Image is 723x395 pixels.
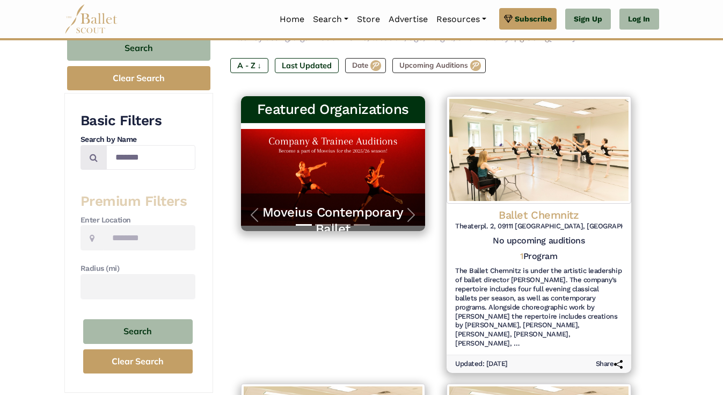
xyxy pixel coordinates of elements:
[596,360,623,369] h6: Share
[392,58,486,73] label: Upcoming Auditions
[353,8,384,31] a: Store
[252,204,415,238] a: Moveius Contemporary Ballet
[103,225,195,250] input: Location
[67,66,210,90] button: Clear Search
[275,8,309,31] a: Home
[432,8,491,31] a: Resources
[384,8,432,31] a: Advertise
[83,319,193,344] button: Search
[334,219,350,231] button: Slide 3
[81,192,195,211] h3: Premium Filters
[499,8,557,30] a: Subscribe
[520,251,523,261] span: 1
[515,13,552,25] span: Subscribe
[81,215,195,226] h4: Enter Location
[455,222,623,231] h6: Theaterpl. 2, 09111 [GEOGRAPHIC_DATA], [GEOGRAPHIC_DATA]
[455,360,508,369] h6: Updated: [DATE]
[83,349,193,374] button: Clear Search
[81,112,195,130] h3: Basic Filters
[296,219,312,231] button: Slide 1
[315,219,331,231] button: Slide 2
[565,9,611,30] a: Sign Up
[455,235,623,247] h5: No upcoming auditions
[455,267,623,348] h6: The Ballet Chemnitz is under the artistic leadership of ballet director [PERSON_NAME]. The compan...
[81,134,195,145] h4: Search by Name
[520,251,557,262] h5: Program
[504,13,513,25] img: gem.svg
[106,145,195,170] input: Search by names...
[275,58,339,73] label: Last Updated
[447,96,631,204] img: Logo
[455,208,623,222] h4: Ballet Chemnitz
[250,100,417,119] h3: Featured Organizations
[354,219,370,231] button: Slide 4
[81,263,195,274] h4: Radius (mi)
[230,58,268,73] label: A - Z ↓
[619,9,659,30] a: Log In
[345,58,386,73] label: Date
[309,8,353,31] a: Search
[67,36,210,61] button: Search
